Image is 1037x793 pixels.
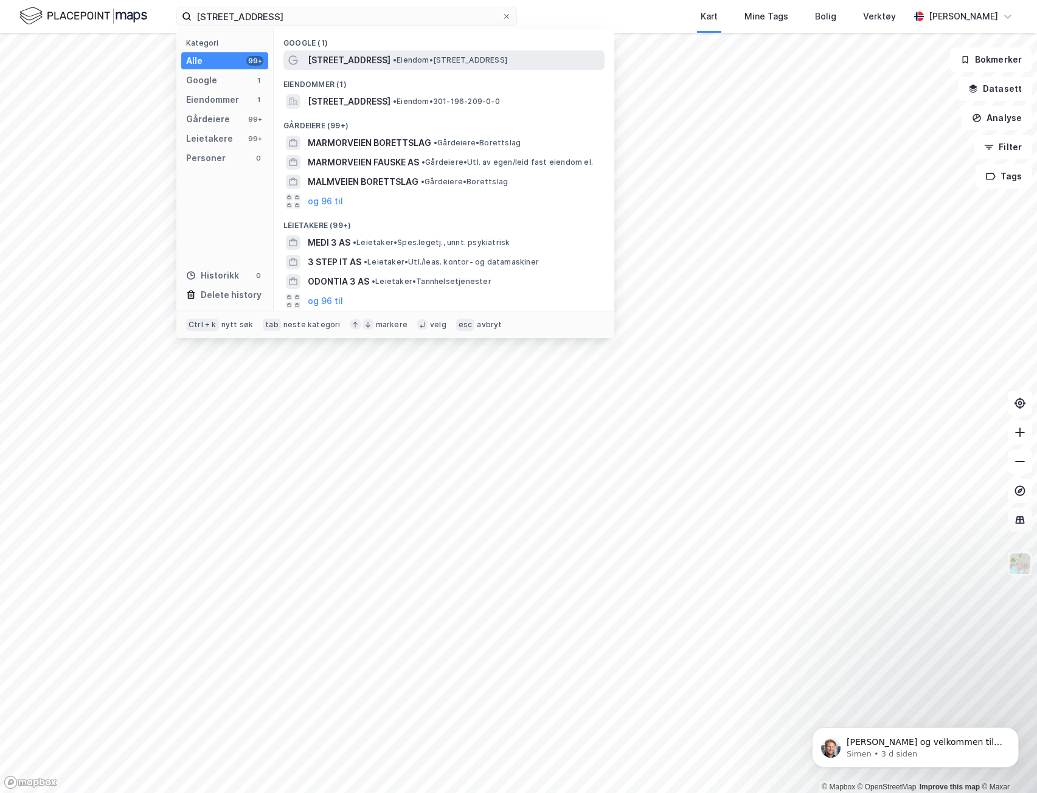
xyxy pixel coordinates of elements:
[186,151,226,165] div: Personer
[456,319,475,331] div: esc
[701,9,718,24] div: Kart
[4,775,57,789] a: Mapbox homepage
[1008,552,1032,575] img: Z
[186,54,203,68] div: Alle
[201,288,262,302] div: Delete history
[308,194,343,209] button: og 96 til
[263,319,281,331] div: tab
[186,73,217,88] div: Google
[950,47,1032,72] button: Bokmerker
[393,55,397,64] span: •
[308,94,390,109] span: [STREET_ADDRESS]
[308,235,350,250] span: MEDI 3 AS
[393,97,500,106] span: Eiendom • 301-196-209-0-0
[364,257,539,267] span: Leietaker • Utl./leas. kontor- og datamaskiner
[421,177,508,187] span: Gårdeiere • Borettslag
[372,277,375,286] span: •
[308,294,343,308] button: og 96 til
[186,92,239,107] div: Eiendommer
[421,158,425,167] span: •
[254,271,263,280] div: 0
[863,9,896,24] div: Verktøy
[308,155,419,170] span: MARMORVEIEN FAUSKE AS
[434,138,437,147] span: •
[794,702,1037,787] iframe: Intercom notifications melding
[308,136,431,150] span: MARMORVEIEN BORETTSLAG
[430,320,446,330] div: velg
[353,238,356,247] span: •
[186,319,219,331] div: Ctrl + k
[372,277,491,286] span: Leietaker • Tannhelsetjenester
[962,106,1032,130] button: Analyse
[477,320,502,330] div: avbryt
[274,111,614,133] div: Gårdeiere (99+)
[308,175,418,189] span: MALMVEIEN BORETTSLAG
[246,114,263,124] div: 99+
[376,320,408,330] div: markere
[274,29,614,50] div: Google (1)
[221,320,254,330] div: nytt søk
[353,238,510,248] span: Leietaker • Spes.legetj., unnt. psykiatrisk
[421,177,425,186] span: •
[421,158,593,167] span: Gårdeiere • Utl. av egen/leid fast eiendom el.
[393,55,507,65] span: Eiendom • [STREET_ADDRESS]
[19,5,147,27] img: logo.f888ab2527a4732fd821a326f86c7f29.svg
[974,135,1032,159] button: Filter
[186,112,230,126] div: Gårdeiere
[393,97,397,106] span: •
[308,274,369,289] span: ODONTIA 3 AS
[744,9,788,24] div: Mine Tags
[186,131,233,146] div: Leietakere
[308,255,361,269] span: 3 STEP IT AS
[308,53,390,68] span: [STREET_ADDRESS]
[254,153,263,163] div: 0
[186,268,239,283] div: Historikk
[958,77,1032,101] button: Datasett
[254,75,263,85] div: 1
[858,783,917,791] a: OpenStreetMap
[822,783,855,791] a: Mapbox
[246,134,263,144] div: 99+
[246,56,263,66] div: 99+
[186,38,268,47] div: Kategori
[274,211,614,233] div: Leietakere (99+)
[192,7,502,26] input: Søk på adresse, matrikkel, gårdeiere, leietakere eller personer
[254,95,263,105] div: 1
[920,783,980,791] a: Improve this map
[976,164,1032,189] button: Tags
[434,138,521,148] span: Gårdeiere • Borettslag
[283,320,341,330] div: neste kategori
[274,70,614,92] div: Eiendommer (1)
[929,9,998,24] div: [PERSON_NAME]
[364,257,367,266] span: •
[815,9,836,24] div: Bolig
